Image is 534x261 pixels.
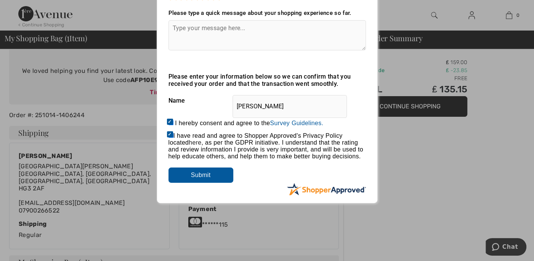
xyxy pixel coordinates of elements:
[270,120,323,126] a: Survey Guidelines.
[168,168,233,183] input: Submit
[189,139,201,146] a: here
[168,91,366,110] div: Name
[175,120,323,127] label: I hereby consent and agree to the
[168,73,366,87] div: Please enter your information below so we can confirm that you received your order and that the t...
[17,5,32,12] span: Chat
[168,132,363,159] span: I have read and agree to Shopper Approved's Privacy Policy located , as per the GDPR initiative. ...
[168,10,366,16] div: Please type a quick message about your shopping experience so far.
